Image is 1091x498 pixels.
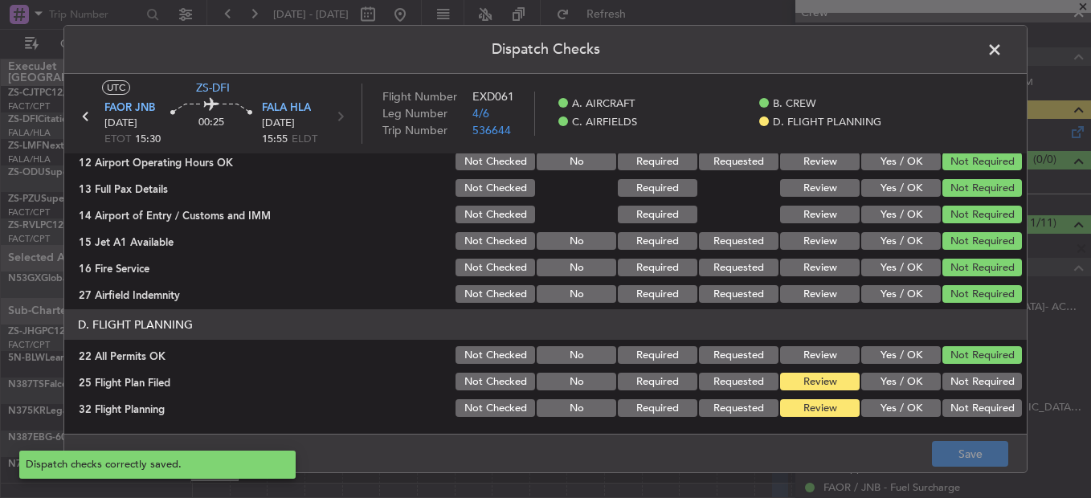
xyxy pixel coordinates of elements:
button: Not Required [942,259,1022,276]
button: Not Required [942,179,1022,197]
button: Not Required [942,399,1022,417]
button: Yes / OK [861,259,941,276]
header: Dispatch Checks [64,26,1027,74]
button: Yes / OK [861,285,941,303]
button: Not Required [942,373,1022,390]
button: Yes / OK [861,206,941,223]
button: Review [780,179,860,197]
button: Review [780,232,860,250]
button: Not Required [942,346,1022,364]
button: Not Required [942,285,1022,303]
button: Not Required [942,153,1022,170]
button: Yes / OK [861,346,941,364]
button: Yes / OK [861,232,941,250]
button: Not Required [942,232,1022,250]
button: Review [780,346,860,364]
button: Yes / OK [861,179,941,197]
span: B. CREW [773,96,816,112]
button: Yes / OK [861,399,941,417]
button: Yes / OK [861,153,941,170]
div: Dispatch checks correctly saved. [26,457,272,473]
button: Review [780,373,860,390]
button: Review [780,153,860,170]
span: D. FLIGHT PLANNING [773,115,881,131]
button: Review [780,399,860,417]
button: Not Required [942,206,1022,223]
button: Review [780,206,860,223]
button: Review [780,259,860,276]
button: Yes / OK [861,373,941,390]
button: Review [780,285,860,303]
